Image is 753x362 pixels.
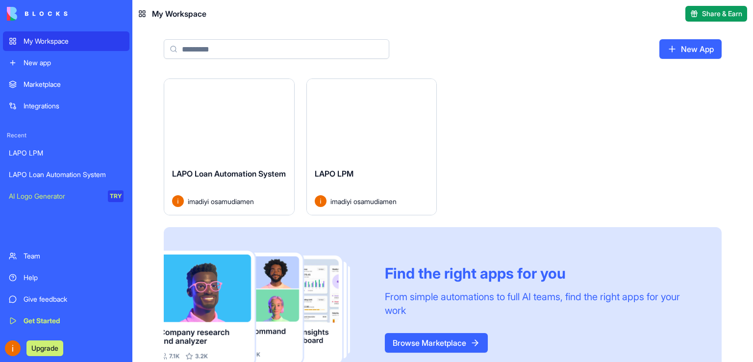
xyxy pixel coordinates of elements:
[3,268,129,287] a: Help
[108,190,124,202] div: TRY
[24,58,124,68] div: New app
[330,196,397,207] span: imadiyi osamudiamen
[702,9,742,19] span: Share & Earn
[685,6,747,22] button: Share & Earn
[3,96,129,116] a: Integrations
[172,195,184,207] img: Avatar
[315,169,353,179] span: LAPO LPM
[9,191,101,201] div: AI Logo Generator
[9,170,124,180] div: LAPO Loan Automation System
[385,290,698,317] div: From simple automations to full AI teams, find the right apps for your work
[24,79,124,89] div: Marketplace
[7,7,68,21] img: logo
[24,101,124,111] div: Integrations
[3,131,129,139] span: Recent
[306,78,437,215] a: LAPO LPMAvatarimadiyi osamudiamen
[9,148,124,158] div: LAPO LPM
[26,343,63,353] a: Upgrade
[3,75,129,94] a: Marketplace
[385,333,488,353] a: Browse Marketplace
[188,196,254,207] span: imadiyi osamudiamen
[24,251,124,261] div: Team
[152,8,206,20] span: My Workspace
[3,311,129,331] a: Get Started
[24,316,124,326] div: Get Started
[24,36,124,46] div: My Workspace
[24,294,124,304] div: Give feedback
[3,289,129,309] a: Give feedback
[315,195,326,207] img: Avatar
[3,53,129,73] a: New app
[26,340,63,356] button: Upgrade
[3,186,129,206] a: AI Logo GeneratorTRY
[5,340,21,356] img: ACg8ocLB9P26u4z_XfVqqZv23IIy26lOVRMs5a5o78UrcOGifJo1jA=s96-c
[3,165,129,184] a: LAPO Loan Automation System
[172,169,286,179] span: LAPO Loan Automation System
[3,143,129,163] a: LAPO LPM
[24,273,124,283] div: Help
[659,39,722,59] a: New App
[385,264,698,282] div: Find the right apps for you
[164,78,295,215] a: LAPO Loan Automation SystemAvatarimadiyi osamudiamen
[3,31,129,51] a: My Workspace
[3,246,129,266] a: Team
